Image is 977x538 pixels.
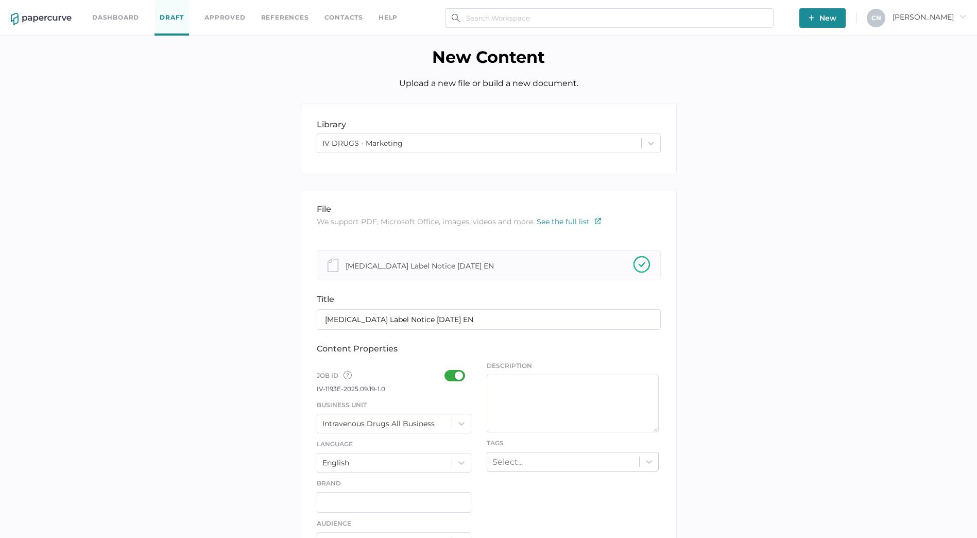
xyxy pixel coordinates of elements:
[959,13,966,20] i: arrow_right
[322,458,349,467] div: English
[487,439,504,447] span: Tags
[317,519,351,527] span: Audience
[344,371,352,379] img: tooltip-default.0a89c667.svg
[317,440,353,448] span: Language
[595,218,601,224] img: external-link-icon.7ec190a1.svg
[322,419,435,428] div: Intravenous Drugs All Business
[317,294,661,304] div: title
[317,216,661,227] p: We support PDF, Microsoft Office, images, videos and more.
[487,361,659,371] span: Description
[809,15,814,21] img: plus-white.e19ec114.svg
[399,78,578,88] span: Upload a new file or build a new document.
[633,256,650,273] img: checkmark-upload-success.08ba15b3.svg
[317,204,661,214] div: file
[379,12,398,23] div: help
[204,12,245,23] a: Approved
[317,401,367,409] span: Business Unit
[445,8,774,28] input: Search Workspace
[8,47,969,67] h1: New Content
[317,479,341,487] span: Brand
[346,260,494,271] div: [MEDICAL_DATA] Label Notice [DATE] EN
[317,120,661,129] div: library
[452,14,460,22] img: search.bf03fe8b.svg
[317,309,661,330] input: Type the name of your content
[317,385,385,393] span: IV-1193E-2025.09.19-1.0
[322,139,403,148] div: IV DRUGS - Marketing
[317,344,661,354] div: content properties
[328,259,339,272] img: document-file-grey.20d19ea5.svg
[809,8,836,28] span: New
[799,8,846,28] button: New
[92,12,139,23] a: Dashboard
[317,370,352,383] span: Job ID
[261,12,309,23] a: References
[537,217,601,226] a: See the full list
[11,13,72,25] img: papercurve-logo-colour.7244d18c.svg
[893,12,966,22] span: [PERSON_NAME]
[492,457,523,466] div: Select...
[324,12,363,23] a: Contacts
[871,14,881,22] span: C N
